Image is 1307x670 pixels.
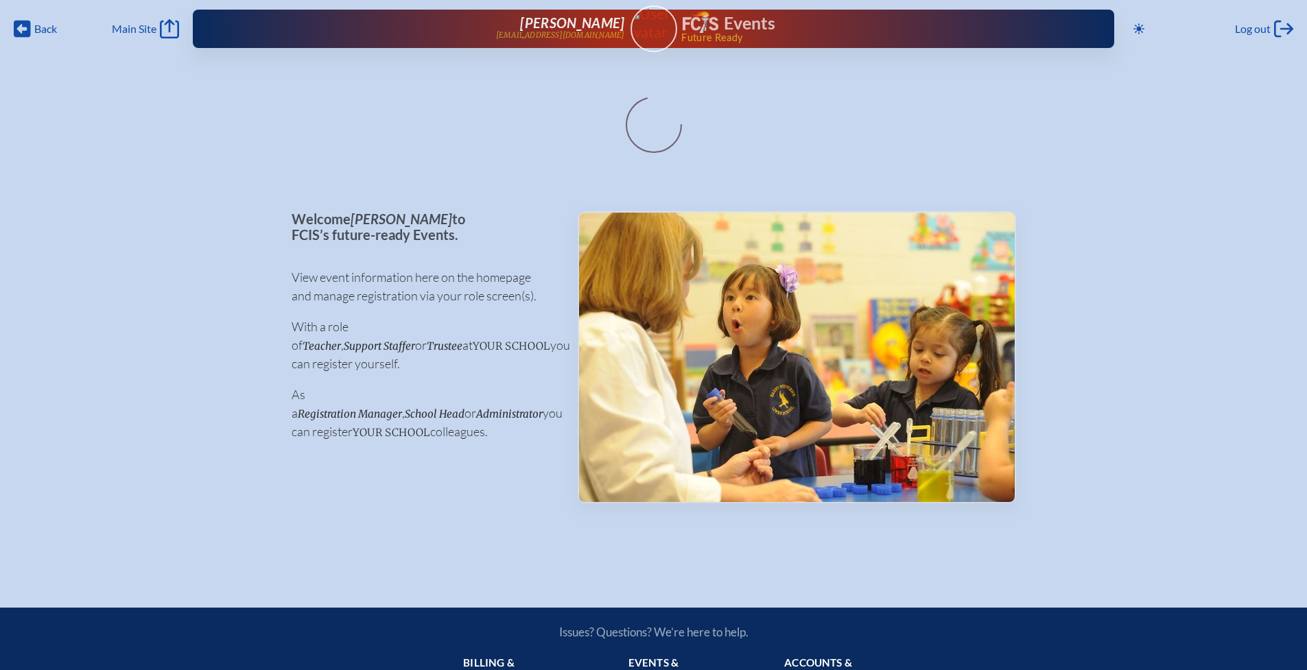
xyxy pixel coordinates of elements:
[1235,22,1271,36] span: Log out
[473,339,550,352] span: your school
[292,211,556,242] p: Welcome to FCIS’s future-ready Events.
[237,15,625,43] a: [PERSON_NAME][EMAIL_ADDRESS][DOMAIN_NAME]
[303,339,341,352] span: Teacher
[112,19,179,38] a: Main Site
[412,625,895,639] p: Issues? Questions? We’re here to help.
[298,407,402,420] span: Registration Manager
[476,407,543,420] span: Administrator
[683,11,1071,43] div: FCIS Events — Future ready
[112,22,156,36] span: Main Site
[353,426,430,439] span: your school
[520,14,624,31] span: [PERSON_NAME]
[344,339,415,352] span: Support Staffer
[34,22,57,36] span: Back
[631,5,677,52] a: User Avatar
[292,268,556,305] p: View event information here on the homepage and manage registration via your role screen(s).
[292,385,556,441] p: As a , or you can register colleagues.
[427,339,462,352] span: Trustee
[292,318,556,373] p: With a role of , or at you can register yourself.
[405,407,464,420] span: School Head
[496,31,625,40] p: [EMAIL_ADDRESS][DOMAIN_NAME]
[624,5,683,41] img: User Avatar
[579,213,1015,502] img: Events
[681,33,1070,43] span: Future Ready
[351,211,452,227] span: [PERSON_NAME]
